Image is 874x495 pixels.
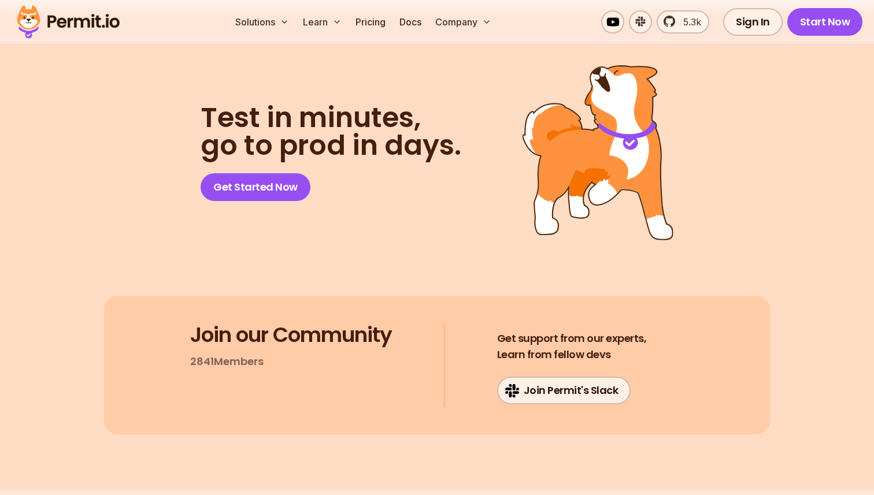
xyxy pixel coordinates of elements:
a: 5.3k [657,10,709,34]
a: Sign In [723,8,783,36]
a: Start Now [787,8,863,36]
span: 5.3k [676,15,701,29]
a: Get Started Now [201,173,310,201]
span: Test in minutes, [201,104,461,132]
h2: go to prod in days. [201,104,461,159]
a: Join Permit's Slack [497,377,631,404]
a: Docs [395,10,426,34]
img: Permit logo [12,2,125,42]
button: Solutions [231,10,294,34]
h3: Join our Community [190,323,392,347]
button: Company [431,10,496,34]
span: Get support from our experts, [497,330,647,347]
button: Learn [298,10,346,34]
a: Pricing [351,10,390,34]
p: 2841 Members [190,353,264,370]
h4: Learn from fellow devs [497,330,647,363]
